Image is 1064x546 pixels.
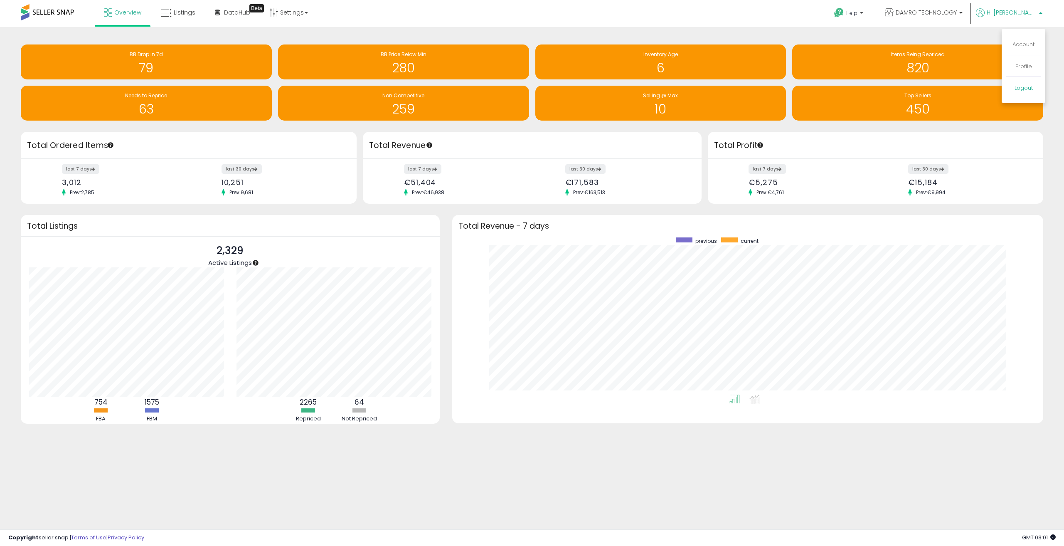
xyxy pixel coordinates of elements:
b: 754 [94,397,108,407]
a: Top Sellers 450 [792,86,1043,121]
span: Prev: €9,994 [912,189,950,196]
h3: Total Revenue [369,140,695,151]
a: Non Competitive 259 [278,86,529,121]
div: Tooltip anchor [756,141,764,149]
label: last 7 days [404,164,441,174]
h1: 820 [796,61,1039,75]
a: Profile [1015,62,1032,70]
a: Selling @ Max 10 [535,86,786,121]
span: Selling @ Max [643,92,678,99]
span: previous [695,237,717,245]
a: Help [828,1,872,27]
div: €15,184 [908,178,1029,187]
h1: 10 [539,102,782,116]
b: 1575 [145,397,159,407]
span: Prev: €4,761 [752,189,788,196]
span: DAMRO TECHNOLOGY [896,8,957,17]
p: 2,329 [208,243,252,259]
h1: 6 [539,61,782,75]
h3: Total Revenue - 7 days [458,223,1037,229]
h1: 79 [25,61,268,75]
span: current [741,237,759,245]
h1: 259 [282,102,525,116]
span: DataHub [224,8,250,17]
a: BB Price Below Min 280 [278,44,529,79]
span: Items Being Repriced [891,51,945,58]
span: Needs to Reprice [125,92,167,99]
span: Prev: 9,681 [225,189,257,196]
h1: 450 [796,102,1039,116]
i: Get Help [834,7,844,18]
h3: Total Profit [714,140,1037,151]
div: Repriced [283,415,333,423]
a: Items Being Repriced 820 [792,44,1043,79]
div: €171,583 [565,178,687,187]
b: 64 [355,397,364,407]
a: Logout [1015,84,1033,92]
div: Not Repriced [335,415,384,423]
label: last 30 days [565,164,606,174]
span: Overview [114,8,141,17]
span: Prev: €163,513 [569,189,609,196]
div: FBM [127,415,177,423]
label: last 7 days [749,164,786,174]
span: Non Competitive [382,92,424,99]
div: 3,012 [62,178,182,187]
div: Tooltip anchor [252,259,259,267]
span: Inventory Age [643,51,678,58]
label: last 30 days [908,164,948,174]
div: Tooltip anchor [107,141,114,149]
span: Listings [174,8,195,17]
a: Needs to Reprice 63 [21,86,272,121]
span: BB Price Below Min [381,51,426,58]
label: last 30 days [222,164,262,174]
span: Help [846,10,857,17]
a: BB Drop in 7d 79 [21,44,272,79]
span: Active Listings [208,258,252,267]
span: Prev: €46,938 [408,189,448,196]
label: last 7 days [62,164,99,174]
b: 2265 [300,397,317,407]
div: €5,275 [749,178,869,187]
a: Hi [PERSON_NAME] [976,8,1042,27]
div: Tooltip anchor [249,4,264,12]
div: FBA [76,415,126,423]
h3: Total Listings [27,223,433,229]
div: €51,404 [404,178,526,187]
span: Prev: 2,785 [66,189,99,196]
a: Account [1012,40,1034,48]
div: 10,251 [222,178,342,187]
div: Tooltip anchor [426,141,433,149]
h1: 63 [25,102,268,116]
h3: Total Ordered Items [27,140,350,151]
span: BB Drop in 7d [130,51,163,58]
h1: 280 [282,61,525,75]
span: Hi [PERSON_NAME] [987,8,1037,17]
span: Top Sellers [904,92,931,99]
a: Inventory Age 6 [535,44,786,79]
